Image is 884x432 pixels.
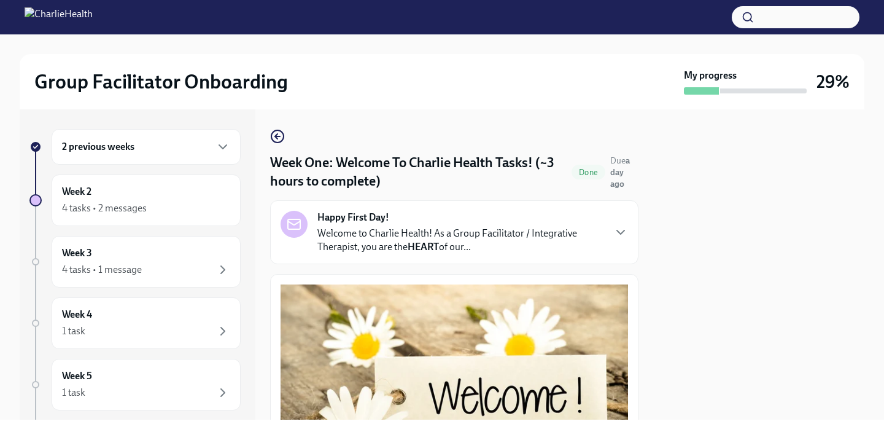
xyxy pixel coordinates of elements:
[684,69,737,82] strong: My progress
[317,227,603,254] p: Welcome to Charlie Health! As a Group Facilitator / Integrative Therapist, you are the of our...
[62,185,91,198] h6: Week 2
[34,69,288,94] h2: Group Facilitator Onboarding
[610,155,630,189] strong: a day ago
[62,202,147,215] div: 4 tasks • 2 messages
[62,386,85,399] div: 1 task
[62,246,92,260] h6: Week 3
[29,175,241,226] a: Week 24 tasks • 2 messages
[29,297,241,349] a: Week 41 task
[62,324,85,338] div: 1 task
[610,155,638,190] span: September 15th, 2025 10:00
[29,236,241,288] a: Week 34 tasks • 1 message
[52,129,241,165] div: 2 previous weeks
[62,308,92,321] h6: Week 4
[408,241,439,253] strong: HEART
[572,168,605,177] span: Done
[62,369,92,383] h6: Week 5
[25,7,93,27] img: CharlieHealth
[610,155,630,189] span: Due
[816,71,850,93] h3: 29%
[270,154,567,190] h4: Week One: Welcome To Charlie Health Tasks! (~3 hours to complete)
[317,211,389,224] strong: Happy First Day!
[62,263,142,277] div: 4 tasks • 1 message
[62,140,134,154] h6: 2 previous weeks
[29,359,241,410] a: Week 51 task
